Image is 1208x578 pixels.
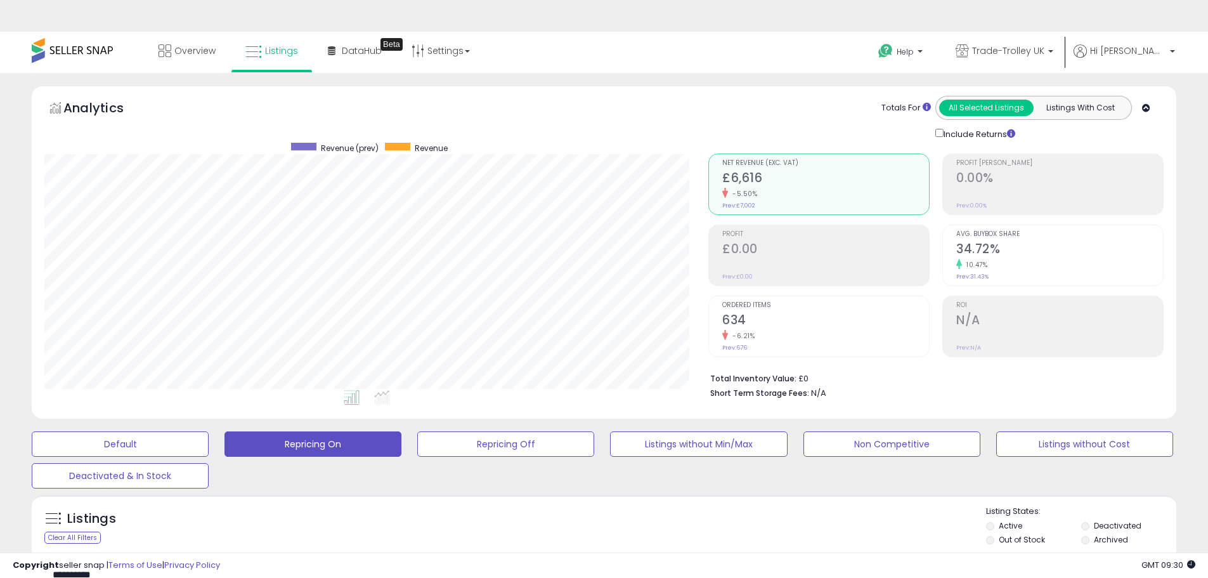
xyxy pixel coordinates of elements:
div: Clear All Filters [44,532,101,544]
button: Listings without Min/Max [610,431,787,457]
div: seller snap | | [13,560,220,572]
strong: Copyright [13,559,59,571]
h2: 0.00% [956,171,1163,188]
label: Out of Stock [999,534,1045,545]
label: Deactivated [1094,520,1141,531]
a: DataHub [318,32,391,70]
span: Trade-Trolley UK [972,44,1044,57]
h2: 34.72% [956,242,1163,259]
h5: Listings [67,510,116,528]
h2: 634 [722,313,929,330]
small: Prev: £0.00 [722,273,753,280]
div: Totals For [881,102,931,114]
span: Profit [722,231,929,238]
button: Default [32,431,209,457]
div: Include Returns [926,126,1030,141]
small: 10.47% [962,260,987,270]
span: N/A [811,387,826,399]
a: Hi [PERSON_NAME] [1074,44,1175,73]
h2: £0.00 [722,242,929,259]
button: Non Competitive [803,431,980,457]
li: £0 [710,370,1154,385]
button: Repricing On [224,431,401,457]
small: Prev: 676 [722,344,747,351]
span: Revenue [415,143,448,154]
span: Listings [265,44,298,57]
a: Listings [236,32,308,70]
span: Hi [PERSON_NAME] [1090,44,1166,57]
span: ROI [956,302,1163,309]
span: Avg. Buybox Share [956,231,1163,238]
h2: N/A [956,313,1163,330]
b: Short Term Storage Fees: [710,388,809,398]
a: Privacy Policy [164,559,220,571]
i: Get Help [878,43,893,59]
small: -5.50% [728,189,757,199]
button: Listings without Cost [996,431,1173,457]
h5: Analytics [63,99,148,120]
h2: £6,616 [722,171,929,188]
small: Prev: £7,002 [722,202,755,209]
span: Revenue (prev) [321,143,379,154]
button: Listings With Cost [1033,100,1127,116]
a: Trade-Trolley UK [946,32,1063,73]
small: Prev: N/A [956,344,981,351]
span: Net Revenue (Exc. VAT) [722,160,929,167]
span: Profit [PERSON_NAME] [956,160,1163,167]
small: Prev: 0.00% [956,202,987,209]
a: Settings [402,32,479,70]
b: Total Inventory Value: [710,373,796,384]
span: Overview [174,44,216,57]
button: Repricing Off [417,431,594,457]
p: Listing States: [986,506,1176,518]
a: Terms of Use [108,559,162,571]
label: Archived [1094,534,1128,545]
span: DataHub [342,44,382,57]
span: Ordered Items [722,302,929,309]
button: All Selected Listings [939,100,1034,116]
button: Deactivated & In Stock [32,463,209,489]
span: 2025-10-10 09:30 GMT [1141,559,1195,571]
small: Prev: 31.43% [956,273,989,280]
a: Overview [149,32,225,70]
a: Help [868,34,935,73]
label: Active [999,520,1022,531]
span: Help [897,46,914,57]
small: -6.21% [728,331,755,341]
div: Tooltip anchor [380,38,403,51]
